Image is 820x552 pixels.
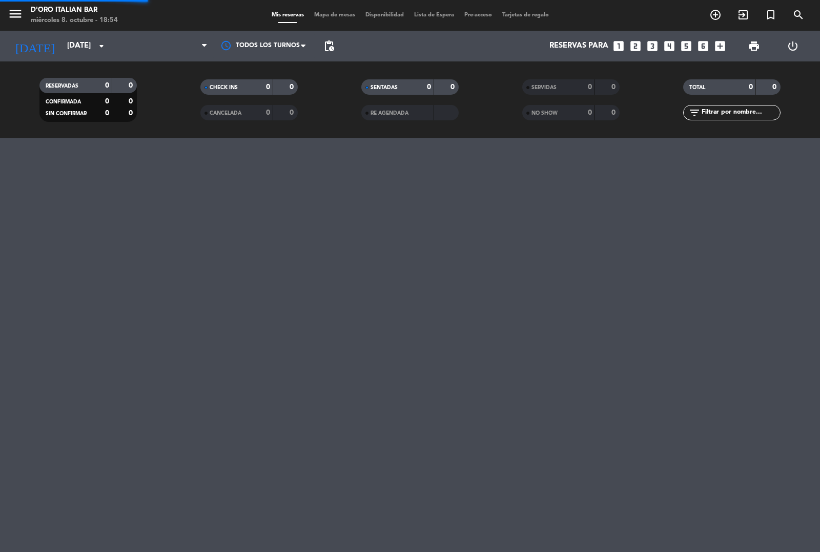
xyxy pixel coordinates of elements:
[409,12,459,18] span: Lista de Espera
[680,39,693,53] i: looks_5
[531,111,558,116] span: NO SHOW
[748,40,760,52] span: print
[46,83,78,89] span: RESERVADAS
[210,111,241,116] span: CANCELADA
[31,5,118,15] div: D'oro Italian Bar
[663,39,676,53] i: looks_4
[129,82,135,89] strong: 0
[95,40,108,52] i: arrow_drop_down
[701,107,780,118] input: Filtrar por nombre...
[105,82,109,89] strong: 0
[31,15,118,26] div: miércoles 8. octubre - 18:54
[696,39,710,53] i: looks_6
[588,109,592,116] strong: 0
[611,83,618,91] strong: 0
[646,39,659,53] i: looks_3
[105,98,109,105] strong: 0
[588,83,592,91] strong: 0
[129,98,135,105] strong: 0
[531,85,557,90] span: SERVIDAS
[371,85,398,90] span: SENTADAS
[737,9,749,21] i: exit_to_app
[497,12,554,18] span: Tarjetas de regalo
[266,83,270,91] strong: 0
[360,12,409,18] span: Disponibilidad
[371,111,408,116] span: RE AGENDADA
[773,31,812,61] div: LOG OUT
[749,83,753,91] strong: 0
[450,83,457,91] strong: 0
[290,83,296,91] strong: 0
[713,39,727,53] i: add_box
[46,111,87,116] span: SIN CONFIRMAR
[309,12,360,18] span: Mapa de mesas
[46,99,81,104] span: CONFIRMADA
[323,40,335,52] span: pending_actions
[8,35,62,57] i: [DATE]
[266,12,309,18] span: Mis reservas
[709,9,722,21] i: add_circle_outline
[792,9,805,21] i: search
[8,6,23,25] button: menu
[787,40,799,52] i: power_settings_new
[765,9,777,21] i: turned_in_not
[688,107,701,119] i: filter_list
[8,6,23,22] i: menu
[549,41,608,51] span: Reservas para
[129,110,135,117] strong: 0
[612,39,625,53] i: looks_one
[772,83,778,91] strong: 0
[266,109,270,116] strong: 0
[611,109,618,116] strong: 0
[105,110,109,117] strong: 0
[629,39,642,53] i: looks_two
[210,85,238,90] span: CHECK INS
[427,83,431,91] strong: 0
[459,12,497,18] span: Pre-acceso
[689,85,705,90] span: TOTAL
[290,109,296,116] strong: 0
